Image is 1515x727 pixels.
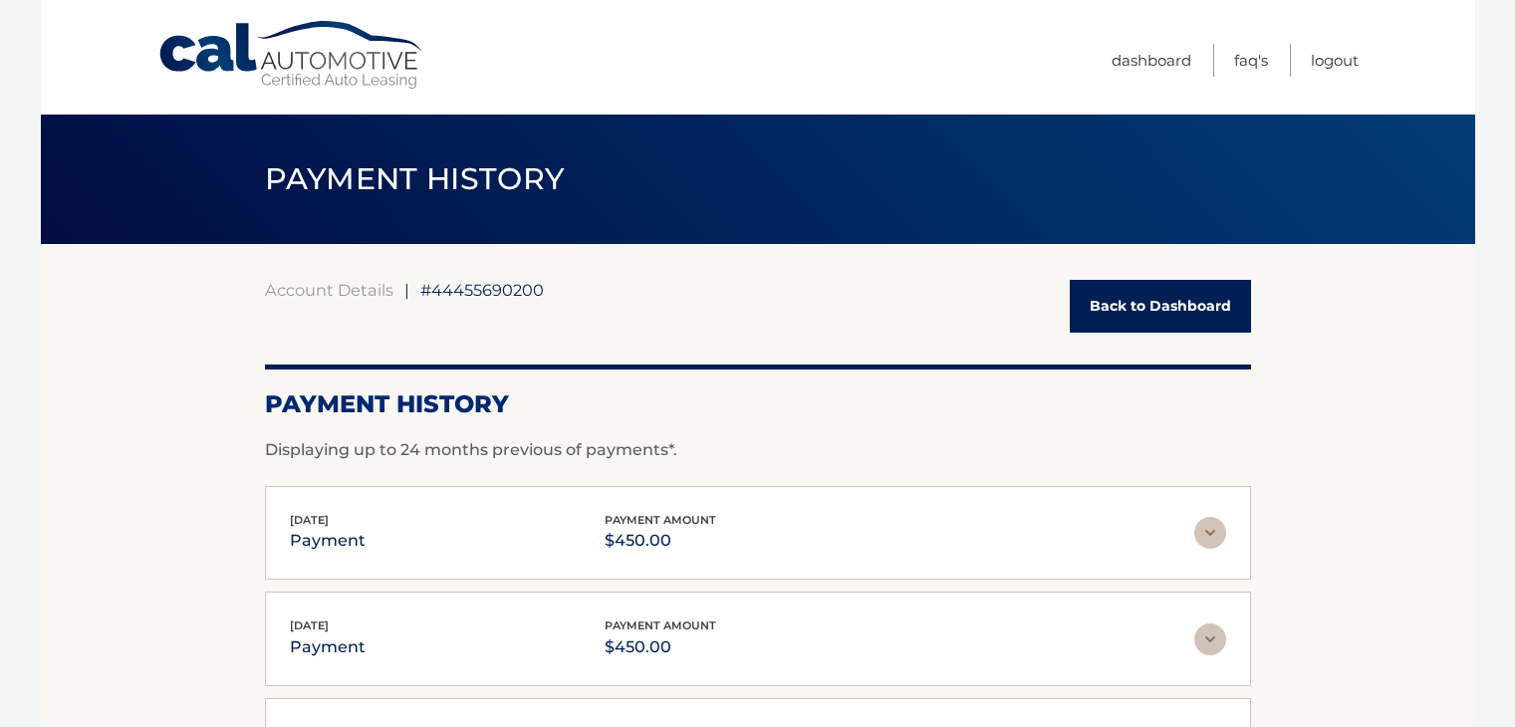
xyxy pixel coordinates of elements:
[265,160,565,197] span: PAYMENT HISTORY
[1194,623,1226,655] img: accordion-rest.svg
[1070,280,1251,333] a: Back to Dashboard
[290,633,366,661] p: payment
[290,527,366,555] p: payment
[420,280,544,300] span: #44455690200
[1112,44,1191,77] a: Dashboard
[265,280,393,300] a: Account Details
[290,513,329,527] span: [DATE]
[290,618,329,632] span: [DATE]
[265,389,1251,419] h2: Payment History
[265,438,1251,462] p: Displaying up to 24 months previous of payments*.
[605,633,716,661] p: $450.00
[605,618,716,632] span: payment amount
[1234,44,1268,77] a: FAQ's
[605,527,716,555] p: $450.00
[1311,44,1359,77] a: Logout
[1194,517,1226,549] img: accordion-rest.svg
[157,20,426,91] a: Cal Automotive
[404,280,409,300] span: |
[605,513,716,527] span: payment amount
